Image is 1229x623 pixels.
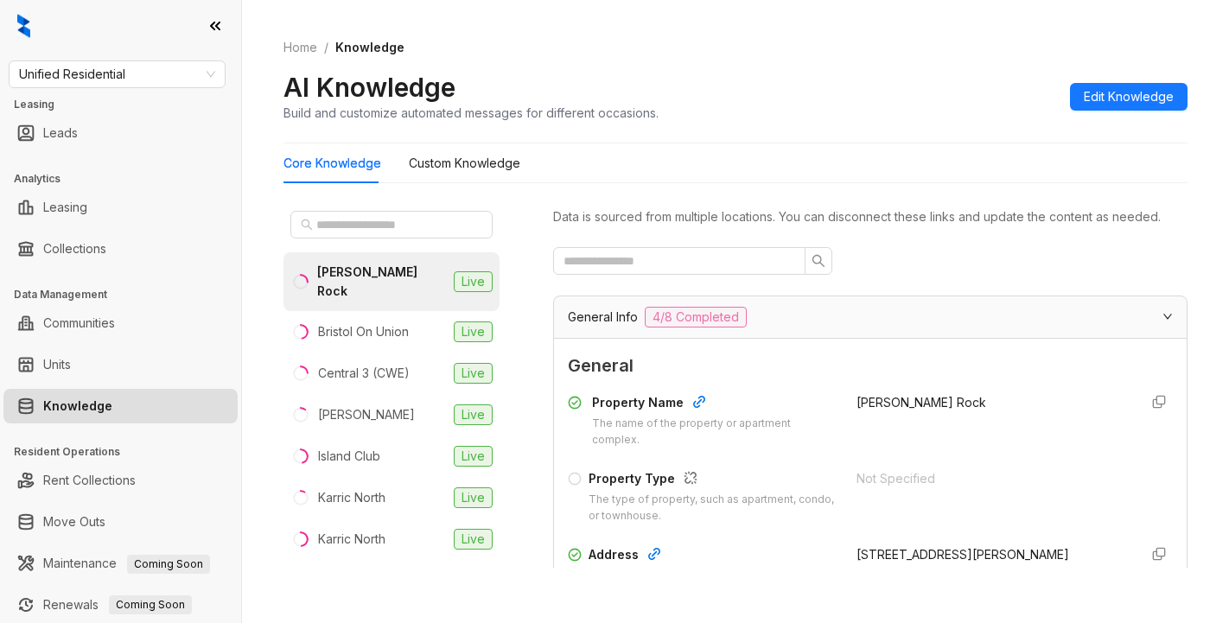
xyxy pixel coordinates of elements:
a: RenewalsComing Soon [43,588,192,622]
div: Central 3 (CWE) [318,364,410,383]
span: Live [454,446,493,467]
button: Edit Knowledge [1070,83,1188,111]
li: Renewals [3,588,238,622]
a: Units [43,347,71,382]
li: Move Outs [3,505,238,539]
li: Rent Collections [3,463,238,498]
div: Island Club [318,447,380,466]
div: [PERSON_NAME] Rock [317,263,447,301]
div: Bristol On Union [318,322,409,341]
span: Live [454,404,493,425]
a: Knowledge [43,389,112,423]
h3: Resident Operations [14,444,241,460]
span: [PERSON_NAME] Rock [856,395,986,410]
div: [PERSON_NAME] [318,405,415,424]
a: Collections [43,232,106,266]
div: Address [589,545,836,568]
h3: Analytics [14,171,241,187]
li: Leads [3,116,238,150]
span: Edit Knowledge [1084,87,1174,106]
span: General Info [568,308,638,327]
span: Live [454,321,493,342]
div: The physical address of the property, including city, state, and postal code. [589,568,836,601]
span: expanded [1162,311,1173,321]
div: Property Name [592,393,836,416]
span: Live [454,363,493,384]
div: The type of property, such as apartment, condo, or townhouse. [589,492,836,524]
h3: Leasing [14,97,241,112]
div: Karric North [318,530,385,549]
span: 4/8 Completed [645,307,747,327]
a: Home [280,38,321,57]
div: Custom Knowledge [409,154,520,173]
div: Core Knowledge [283,154,381,173]
span: Live [454,529,493,550]
div: [STREET_ADDRESS][PERSON_NAME] [856,545,1124,564]
li: Leasing [3,190,238,225]
li: Collections [3,232,238,266]
span: search [812,254,825,268]
a: Leasing [43,190,87,225]
img: logo [17,14,30,38]
div: Property Type [589,469,836,492]
span: search [301,219,313,231]
li: Communities [3,306,238,340]
h2: AI Knowledge [283,71,455,104]
a: Move Outs [43,505,105,539]
a: Rent Collections [43,463,136,498]
span: Live [454,271,493,292]
span: Unified Residential [19,61,215,87]
h3: Data Management [14,287,241,302]
span: Knowledge [335,40,404,54]
div: General Info4/8 Completed [554,296,1187,338]
div: Build and customize automated messages for different occasions. [283,104,659,122]
li: / [324,38,328,57]
li: Maintenance [3,546,238,581]
span: Coming Soon [127,555,210,574]
li: Units [3,347,238,382]
div: Data is sourced from multiple locations. You can disconnect these links and update the content as... [553,207,1188,226]
a: Leads [43,116,78,150]
div: Not Specified [856,469,1124,488]
div: Karric North [318,488,385,507]
li: Knowledge [3,389,238,423]
span: Coming Soon [109,595,192,614]
a: Communities [43,306,115,340]
span: Live [454,487,493,508]
div: The name of the property or apartment complex. [592,416,836,448]
span: General [568,353,1173,379]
